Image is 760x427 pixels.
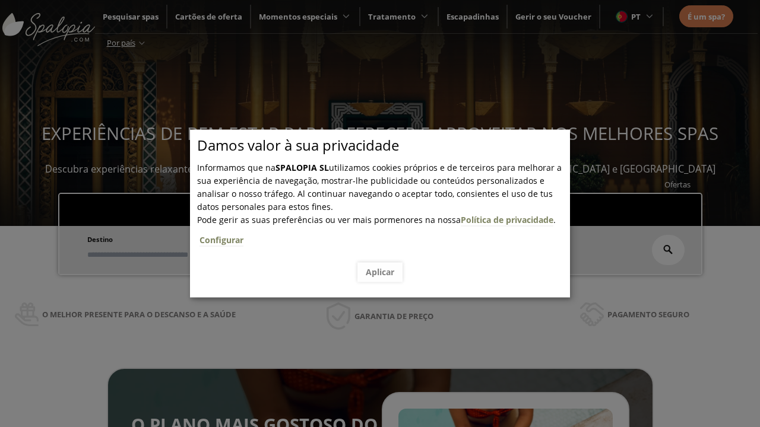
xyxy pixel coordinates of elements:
[197,162,562,212] span: Informamos que na utilizamos cookies próprios e de terceiros para melhorar a sua experiência de n...
[197,139,570,152] p: Damos valor à sua privacidade
[357,262,403,282] button: Aplicar
[199,234,243,246] a: Configurar
[197,214,570,254] span: .
[461,214,553,226] a: Política de privacidade
[275,162,329,173] b: SPALOPIA SL
[197,214,461,225] span: Pode gerir as suas preferências ou ver mais pormenores na nossa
